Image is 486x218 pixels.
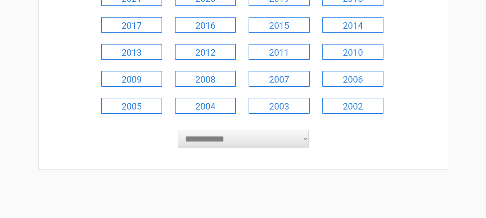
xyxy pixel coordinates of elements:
a: 2005 [101,98,162,114]
a: 2014 [322,17,383,33]
a: 2012 [175,44,236,60]
a: 2017 [101,17,162,33]
a: 2006 [322,71,383,87]
a: 2003 [249,98,310,114]
a: 2004 [175,98,236,114]
a: 2002 [322,98,383,114]
a: 2013 [101,44,162,60]
a: 2008 [175,71,236,87]
a: 2015 [249,17,310,33]
a: 2009 [101,71,162,87]
a: 2010 [322,44,383,60]
a: 2011 [249,44,310,60]
a: 2007 [249,71,310,87]
a: 2016 [175,17,236,33]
